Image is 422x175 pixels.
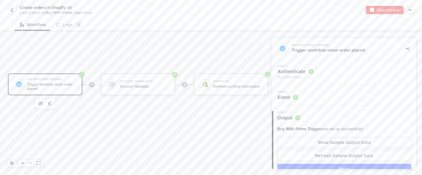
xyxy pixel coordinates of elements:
img: icon [16,81,22,87]
button: edit-cred [37,100,45,108]
img: deactivate [370,8,374,12]
span: icon-success-page [265,72,270,77]
div: Account Variables #2 [120,80,169,83]
sup: 0 [75,22,82,28]
div: Account Variables [120,84,169,89]
span: icon-play [90,83,94,87]
div: Last edited by - Now [20,10,196,15]
div: Trigger workflow when order placed [292,47,395,53]
div: Logs [56,22,82,28]
span: Buy With Prime User [45,10,82,15]
span: Buy With Prime [278,75,314,80]
button: deactivateDeactivate [366,6,404,14]
span: Step 3 [277,111,300,114]
img: edit-cred [39,102,43,105]
span: icon-collapse-right [405,47,409,51]
div: Buy With Prime Trigger [27,78,76,81]
img: icon [202,81,208,87]
div: Show Sample Output Data [318,140,371,145]
span: Step 2 [278,91,298,93]
div: Finish [339,166,350,172]
span: icon-minus [29,161,33,165]
span: icon-success-page [172,72,177,77]
img: integration-icon [280,46,286,52]
div: Refresh Sample Output Data [315,153,373,158]
div: Trigger workflow when order placed [27,82,76,91]
span: icon-expand [37,161,41,165]
span: Buy With Prime Trigger [277,127,321,131]
div: Buy With Prime Trigger [292,44,391,47]
span: icon-play [183,83,187,87]
button: back [8,6,16,14]
span: icon-success-page [79,72,84,77]
div: Step 1Authenticate Buy With Prime [272,65,416,80]
div: Deactivate [377,7,399,13]
button: Show Sample Output Data [277,137,411,148]
span: Output [277,114,300,121]
div: Shopify #17 [213,80,262,83]
span: Create orders in Shopify v5 [20,5,72,10]
img: back [9,7,15,13]
div: Step 3Output Buy With Prime Triggerwas set up successfully!Show Sample Output DataRefresh Sample ... [272,111,416,174]
span: Authenticate [278,68,314,75]
div: Retrieves a Shop Information [213,84,262,89]
span: Event [278,94,298,101]
button: edit-cred [46,100,54,108]
button: Refresh Sample Output Data [277,151,411,161]
img: edit-cred [48,101,52,106]
span: Step 1 [278,65,314,67]
span: icon-play [21,161,25,165]
div: was set up successfully! [277,126,363,132]
button: Finish [277,164,411,174]
img: icon [109,81,115,87]
div: Workflow [20,22,46,27]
